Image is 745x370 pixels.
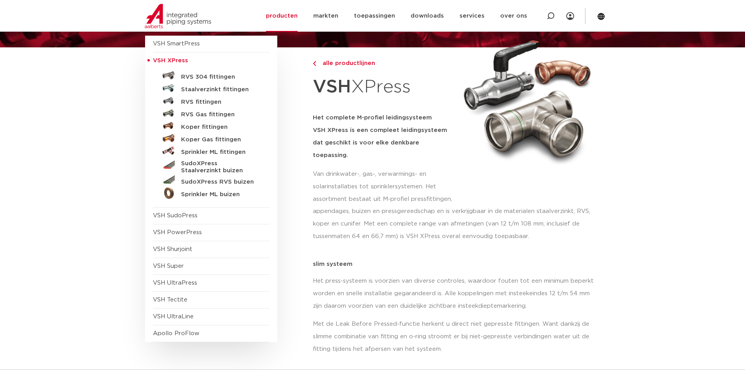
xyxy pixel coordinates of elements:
a: VSH SudoPress [153,213,197,218]
a: Koper Gas fittingen [153,132,269,144]
a: VSH Super [153,263,184,269]
p: appendages, buizen en pressgereedschap en is verkrijgbaar in de materialen staalverzinkt, RVS, ko... [313,205,600,243]
a: RVS 304 fittingen [153,69,269,82]
h1: XPress [313,72,454,102]
a: Apollo ProFlow [153,330,199,336]
a: VSH Tectite [153,297,187,303]
a: Sprinkler ML buizen [153,187,269,199]
a: Staalverzinkt fittingen [153,82,269,94]
a: SudoXPress RVS buizen [153,174,269,187]
h5: Staalverzinkt fittingen [181,86,259,93]
a: Sprinkler ML fittingen [153,144,269,157]
strong: VSH [313,78,351,96]
a: VSH PowerPress [153,229,202,235]
img: chevron-right.svg [313,61,316,66]
h5: Koper Gas fittingen [181,136,259,143]
a: alle productlijnen [313,59,454,68]
h5: SudoXPress RVS buizen [181,179,259,186]
p: Van drinkwater-, gas-, verwarmings- en solarinstallaties tot sprinklersystemen. Het assortiment b... [313,168,454,206]
h5: Het complete M-profiel leidingsysteem VSH XPress is een compleet leidingsysteem dat geschikt is v... [313,112,454,162]
a: VSH UltraPress [153,280,197,286]
h5: RVS Gas fittingen [181,111,259,118]
h5: SudoXPress Staalverzinkt buizen [181,160,259,174]
a: Koper fittingen [153,119,269,132]
h5: Koper fittingen [181,124,259,131]
h5: RVS fittingen [181,99,259,106]
h5: Sprinkler ML fittingen [181,149,259,156]
span: alle productlijnen [318,60,375,66]
a: VSH SmartPress [153,41,200,47]
a: VSH UltraLine [153,314,194,319]
a: RVS fittingen [153,94,269,107]
p: Met de Leak Before Pressed-functie herkent u direct niet gepresste fittingen. Want dankzij de sli... [313,318,600,356]
h5: RVS 304 fittingen [181,74,259,81]
span: VSH XPress [153,58,188,63]
a: RVS Gas fittingen [153,107,269,119]
a: VSH Shurjoint [153,246,192,252]
a: SudoXPress Staalverzinkt buizen [153,157,269,174]
h5: Sprinkler ML buizen [181,191,259,198]
p: Het press-systeem is voorzien van diverse controles, waardoor fouten tot een minimum beperkt word... [313,275,600,312]
p: slim systeem [313,261,600,267]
